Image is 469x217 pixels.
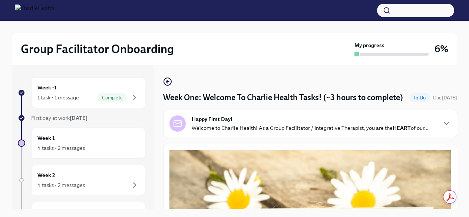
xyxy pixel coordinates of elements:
div: 4 tasks • 2 messages [37,181,85,189]
a: Week -11 task • 1 messageComplete [18,77,145,108]
strong: [DATE] [442,95,457,101]
strong: HEART [393,125,411,131]
a: Week 14 tasks • 2 messages [18,128,145,159]
p: Welcome to Charlie Health! As a Group Facilitator / Integrative Therapist, you are the of our... [192,124,429,132]
strong: Happy First Day! [192,115,232,123]
h2: Group Facilitator Onboarding [21,42,174,56]
strong: [DATE] [70,115,87,121]
h4: Week One: Welcome To Charlie Health Tasks! (~3 hours to complete) [163,92,403,103]
span: First day at work [31,115,87,121]
span: August 18th, 2025 09:00 [433,94,457,101]
img: CharlieHealth [15,4,54,16]
h3: 6% [435,42,448,56]
h6: Week 1 [37,134,55,142]
h6: Week 2 [37,171,55,179]
div: 4 tasks • 2 messages [37,144,85,152]
a: Week 24 tasks • 2 messages [18,165,145,196]
h6: Week 3 [37,208,55,216]
span: To Do [409,95,430,101]
strong: My progress [354,42,384,49]
h6: Week -1 [37,83,57,92]
span: Complete [98,95,127,101]
a: First day at work[DATE] [18,114,145,122]
span: Due [433,95,457,101]
div: 1 task • 1 message [37,94,79,101]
